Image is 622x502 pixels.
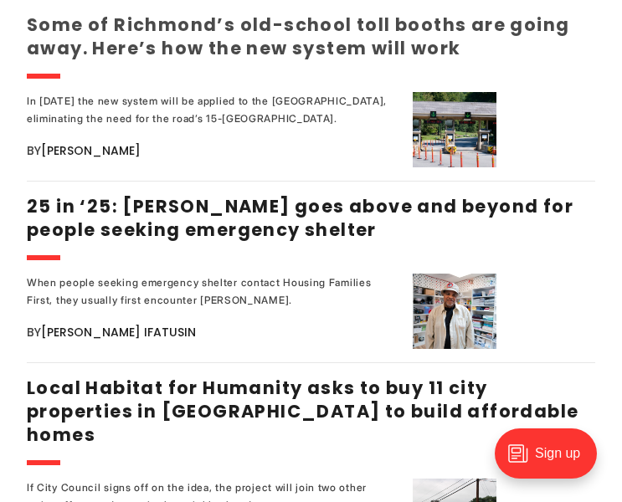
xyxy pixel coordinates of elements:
[27,92,392,127] div: In [DATE] the new system will be applied to the [GEOGRAPHIC_DATA], eliminating the need for the r...
[27,274,392,309] div: When people seeking emergency shelter contact Housing Families First, they usually first encounte...
[41,142,141,159] a: [PERSON_NAME]
[481,420,622,502] iframe: portal-trigger
[27,13,569,60] a: Some of Richmond’s old-school toll booths are going away. Here’s how the new system will work
[413,92,496,167] img: Some of Richmond’s old-school toll booths are going away. Here’s how the new system will work
[27,376,578,447] a: Local Habitat for Humanity asks to buy 11 city properties in [GEOGRAPHIC_DATA] to build affordabl...
[27,141,392,161] div: By
[27,194,573,242] a: 25 in ‘25: [PERSON_NAME] goes above and beyond for people seeking emergency shelter
[27,322,392,342] div: By
[41,324,196,341] a: [PERSON_NAME] Ifatusin
[413,274,496,349] img: 25 in ‘25: Rodney Hopkins goes above and beyond for people seeking emergency shelter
